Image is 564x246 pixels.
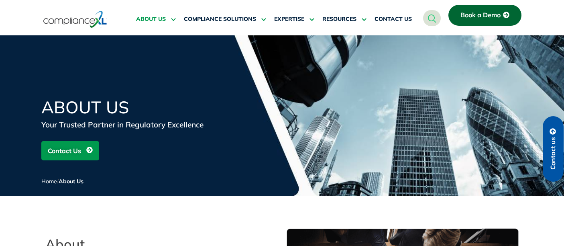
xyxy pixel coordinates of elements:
a: CONTACT US [375,10,412,29]
span: EXPERTISE [274,16,304,23]
a: Contact us [543,116,564,182]
span: COMPLIANCE SOLUTIONS [184,16,256,23]
a: Home [41,178,57,185]
a: Book a Demo [448,5,521,26]
a: Contact Us [41,141,99,160]
span: RESOURCES [322,16,356,23]
div: Your Trusted Partner in Regulatory Excellence [41,119,234,130]
span: / [41,178,83,185]
a: EXPERTISE [274,10,314,29]
span: Book a Demo [460,12,501,19]
h1: About Us [41,99,234,116]
span: ABOUT US [136,16,166,23]
span: About Us [59,178,83,185]
a: COMPLIANCE SOLUTIONS [184,10,266,29]
a: ABOUT US [136,10,176,29]
a: RESOURCES [322,10,366,29]
img: logo-one.svg [43,10,107,29]
span: Contact us [550,137,557,170]
a: navsearch-button [423,10,441,26]
span: CONTACT US [375,16,412,23]
span: Contact Us [48,143,81,158]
